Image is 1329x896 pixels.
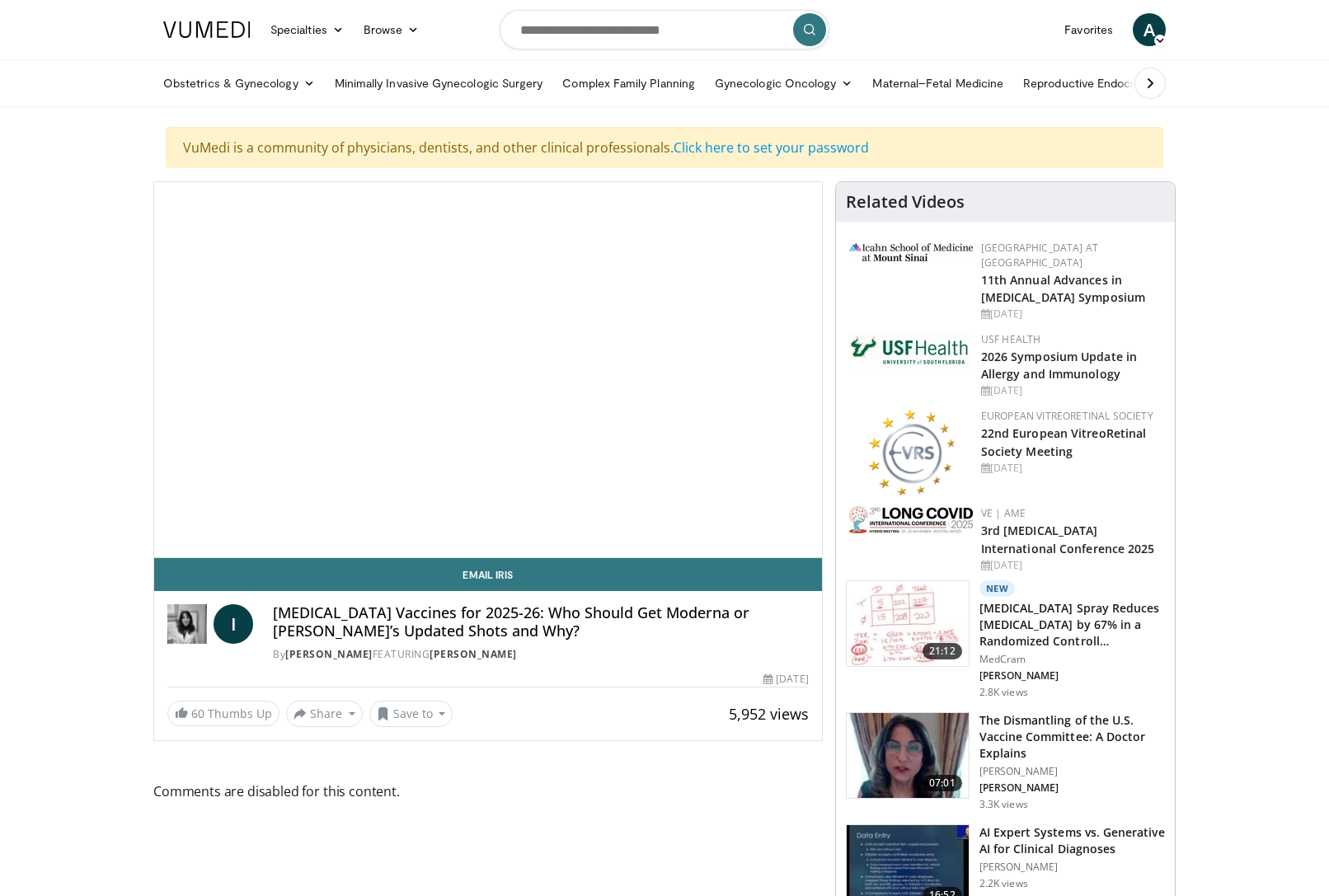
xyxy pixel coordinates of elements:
img: ee0f788f-b72d-444d-91fc-556bb330ec4c.png.150x105_q85_autocrop_double_scale_upscale_version-0.2.png [867,409,955,495]
a: European VitreoRetinal Society [981,409,1153,423]
a: [PERSON_NAME] [430,647,517,661]
h4: [MEDICAL_DATA] Vaccines for 2025-26: Who Should Get Moderna or [PERSON_NAME]’s Updated Shots and ... [273,604,809,640]
p: [PERSON_NAME] [979,861,1165,874]
video-js: Video Player [154,182,822,558]
img: 500bc2c6-15b5-4613-8fa2-08603c32877b.150x105_q85_crop-smart_upscale.jpg [847,581,969,667]
div: By FEATURING [273,647,809,662]
img: a2792a71-925c-4fc2-b8ef-8d1b21aec2f7.png.150x105_q85_autocrop_double_scale_upscale_version-0.2.jpg [849,506,973,533]
a: [PERSON_NAME] [285,647,373,661]
span: 21:12 [923,643,962,659]
button: Save to [369,701,453,727]
a: USF Health [981,332,1041,346]
div: [DATE] [981,461,1162,476]
a: 21:12 New [MEDICAL_DATA] Spray Reduces [MEDICAL_DATA] by 67% in a Randomized Controll… MedCram [P... [846,580,1165,699]
img: 6ba8804a-8538-4002-95e7-a8f8012d4a11.png.150x105_q85_autocrop_double_scale_upscale_version-0.2.jpg [849,332,973,368]
input: Search topics, interventions [500,10,829,49]
p: [PERSON_NAME] [979,781,1165,795]
a: VE | AME [981,506,1026,520]
a: Specialties [261,13,354,46]
div: [DATE] [981,383,1162,398]
img: bf90d3d8-5314-48e2-9a88-53bc2fed6b7a.150x105_q85_crop-smart_upscale.jpg [847,713,969,799]
a: Obstetrics & Gynecology [153,67,325,100]
div: VuMedi is a community of physicians, dentists, and other clinical professionals. [166,127,1163,168]
a: Browse [354,13,430,46]
span: 07:01 [923,775,962,791]
p: MedCram [979,653,1165,666]
span: 60 [191,706,204,721]
div: [DATE] [763,672,808,687]
a: Email Iris [154,558,822,591]
a: [GEOGRAPHIC_DATA] at [GEOGRAPHIC_DATA] [981,241,1098,270]
a: 2026 Symposium Update in Allergy and Immunology [981,349,1137,382]
h3: The Dismantling of the U.S. Vaccine Committee: A Doctor Explains [979,712,1165,762]
a: 07:01 The Dismantling of the U.S. Vaccine Committee: A Doctor Explains [PERSON_NAME] [PERSON_NAME... [846,712,1165,811]
img: Dr. Iris Gorfinkel [167,604,207,644]
img: VuMedi Logo [163,21,251,38]
h3: AI Expert Systems vs. Generative AI for Clinical Diagnoses [979,824,1165,857]
p: [PERSON_NAME] [979,669,1165,683]
a: 3rd [MEDICAL_DATA] International Conference 2025 [981,523,1155,556]
a: Reproductive Endocrinology & [MEDICAL_DATA] [1013,67,1289,100]
a: Minimally Invasive Gynecologic Surgery [325,67,553,100]
a: A [1133,13,1166,46]
a: I [214,604,253,644]
div: [DATE] [981,558,1162,573]
a: Maternal–Fetal Medicine [862,67,1013,100]
a: Favorites [1054,13,1123,46]
a: 11th Annual Advances in [MEDICAL_DATA] Symposium [981,272,1145,305]
img: 3aa743c9-7c3f-4fab-9978-1464b9dbe89c.png.150x105_q85_autocrop_double_scale_upscale_version-0.2.jpg [849,243,973,261]
p: 3.3K views [979,798,1028,811]
button: Share [286,701,363,727]
h3: [MEDICAL_DATA] Spray Reduces [MEDICAL_DATA] by 67% in a Randomized Controll… [979,600,1165,650]
p: New [979,580,1016,597]
div: [DATE] [981,307,1162,321]
a: Click here to set your password [674,138,869,157]
h4: Related Videos [846,192,965,212]
p: 2.2K views [979,877,1028,890]
a: Complex Family Planning [552,67,705,100]
p: [PERSON_NAME] [979,765,1165,778]
a: 60 Thumbs Up [167,701,279,726]
a: 22nd European VitreoRetinal Society Meeting [981,425,1147,458]
span: Comments are disabled for this content. [153,781,823,802]
span: 5,952 views [729,704,809,724]
p: 2.8K views [979,686,1028,699]
a: Gynecologic Oncology [705,67,862,100]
